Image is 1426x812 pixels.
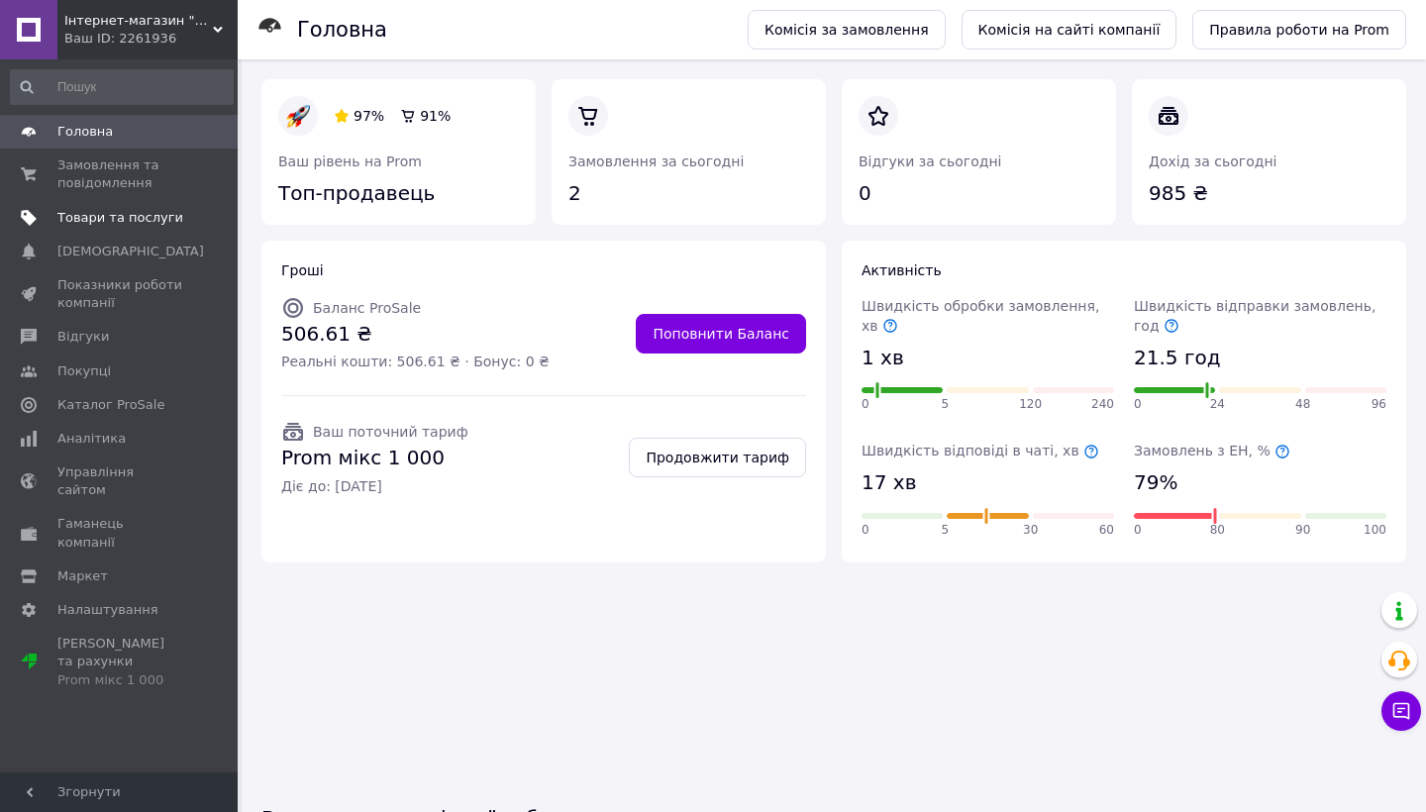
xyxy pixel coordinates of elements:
[281,262,324,278] span: Гроші
[57,209,183,227] span: Товари та послуги
[354,108,384,124] span: 97%
[1134,443,1290,458] span: Замовлень з ЕН, %
[281,320,550,349] span: 506.61 ₴
[862,262,942,278] span: Активність
[1372,396,1386,413] span: 96
[420,108,451,124] span: 91%
[57,156,183,192] span: Замовлення та повідомлення
[1134,344,1220,372] span: 21.5 год
[1192,10,1406,50] a: Правила роботи на Prom
[64,30,238,48] div: Ваш ID: 2261936
[57,123,113,141] span: Головна
[57,276,183,312] span: Показники роботи компанії
[1295,522,1310,539] span: 90
[57,243,204,260] span: [DEMOGRAPHIC_DATA]
[57,430,126,448] span: Аналітика
[962,10,1177,50] a: Комісія на сайті компанії
[57,463,183,499] span: Управління сайтом
[942,396,950,413] span: 5
[942,522,950,539] span: 5
[862,396,869,413] span: 0
[862,443,1099,458] span: Швидкість відповіді в чаті, хв
[629,438,806,477] a: Продовжити тариф
[748,10,946,50] a: Комісія за замовлення
[64,12,213,30] span: Інтернет-магазин "Медтехніка"
[1210,396,1225,413] span: 24
[57,601,158,619] span: Налаштування
[1091,396,1114,413] span: 240
[313,300,421,316] span: Баланс ProSale
[862,522,869,539] span: 0
[1381,691,1421,731] button: Чат з покупцем
[57,328,109,346] span: Відгуки
[281,352,550,371] span: Реальні кошти: 506.61 ₴ · Бонус: 0 ₴
[1019,396,1042,413] span: 120
[1364,522,1386,539] span: 100
[1295,396,1310,413] span: 48
[281,444,468,472] span: Prom мікс 1 000
[636,314,806,354] a: Поповнити Баланс
[1134,396,1142,413] span: 0
[862,298,1099,334] span: Швидкість обробки замовлення, хв
[10,69,234,105] input: Пошук
[1099,522,1114,539] span: 60
[1210,522,1225,539] span: 80
[57,515,183,551] span: Гаманець компанії
[1023,522,1038,539] span: 30
[1134,468,1177,497] span: 79%
[57,635,183,689] span: [PERSON_NAME] та рахунки
[313,424,468,440] span: Ваш поточний тариф
[57,671,183,689] div: Prom мікс 1 000
[862,344,904,372] span: 1 хв
[57,362,111,380] span: Покупці
[1134,522,1142,539] span: 0
[1134,298,1375,334] span: Швидкість відправки замовлень, год
[281,476,468,496] span: Діє до: [DATE]
[57,567,108,585] span: Маркет
[862,468,916,497] span: 17 хв
[57,396,164,414] span: Каталог ProSale
[297,18,387,42] h1: Головна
